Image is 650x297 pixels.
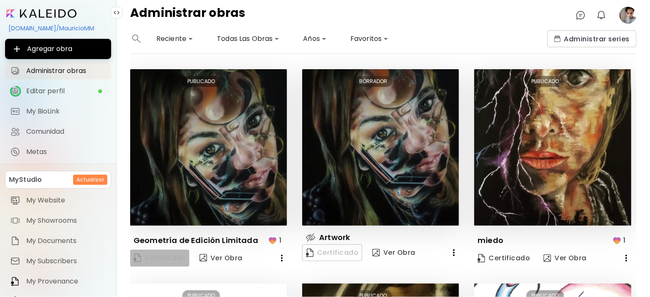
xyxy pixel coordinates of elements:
[134,235,258,246] p: Geometría de Edición Limitada
[26,237,106,245] span: My Documents
[130,250,189,267] a: CertificateCertificado
[300,32,330,46] div: Años
[354,76,392,87] div: BORRADOR
[134,253,186,264] span: Certificado
[478,254,530,263] span: Certificado
[10,276,20,286] img: item
[26,127,106,136] span: Comunidad
[130,69,287,226] img: thumbnail
[478,235,503,246] p: miedo
[26,67,106,75] span: Administrar obras
[610,232,631,248] button: favorites1
[213,32,283,46] div: Todas Las Obras
[153,32,197,46] div: Reciente
[612,235,622,246] img: favorites
[5,273,111,290] a: itemMy Provenance
[182,76,220,87] div: PUBLICADO
[130,30,143,47] button: search
[369,244,419,261] button: view-artVer Obra
[554,35,561,42] img: collections
[372,249,380,256] img: view-art
[474,250,533,267] a: CertificateCertificado
[10,127,20,137] img: Comunidad icon
[319,232,350,243] p: Artwork
[279,235,281,246] p: 1
[5,123,111,140] a: Comunidad iconComunidad
[265,232,287,248] button: favorites1
[5,21,111,35] div: [DOMAIN_NAME]/MauricioMM
[302,69,459,226] img: thumbnail
[9,175,42,185] p: MyStudio
[134,254,141,262] img: Certificate
[10,106,20,116] img: My BioLink icon
[474,69,631,226] img: thumbnail
[26,87,98,95] span: Editar perfil
[10,66,20,76] img: Administrar obras icon
[596,10,606,20] img: bellIcon
[130,7,246,24] h4: Administrar obras
[5,62,111,79] a: Administrar obras iconAdministrar obras
[594,8,609,22] button: bellIcon
[10,236,20,246] img: item
[12,44,104,54] span: Agregar obra
[10,147,20,157] img: Metas icon
[547,30,636,47] button: collectionsAdministrar series
[199,253,243,263] span: Ver Obra
[26,216,106,225] span: My Showrooms
[372,248,415,257] span: Ver Obra
[26,257,106,265] span: My Subscribers
[196,250,246,267] button: view-artVer Obra
[132,35,141,43] img: search
[527,76,564,87] div: PUBLICADO
[347,32,392,46] div: Favoritos
[5,253,111,270] a: itemMy Subscribers
[5,192,111,209] a: itemMy Website
[26,277,106,286] span: My Provenance
[10,256,20,266] img: item
[10,216,20,226] img: item
[113,9,120,16] img: collapse
[554,35,630,43] span: Administrar series
[576,10,586,20] img: chatIcon
[26,148,106,156] span: Metas
[306,232,316,243] img: hidden
[5,103,111,120] a: completeMy BioLink iconMy BioLink
[5,143,111,160] a: completeMetas iconMetas
[543,254,587,263] span: Ver Obra
[199,254,207,262] img: view-art
[5,39,111,59] button: Agregar obra
[624,235,626,246] p: 1
[76,176,104,184] h6: Actualizar
[543,254,551,262] img: view-art
[26,107,106,116] span: My BioLink
[5,212,111,229] a: itemMy Showrooms
[540,250,590,267] button: view-artVer Obra
[268,235,278,246] img: favorites
[26,196,106,205] span: My Website
[5,83,111,100] a: iconcompleteEditar perfil
[10,195,20,205] img: item
[5,232,111,249] a: itemMy Documents
[478,254,485,263] img: Certificate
